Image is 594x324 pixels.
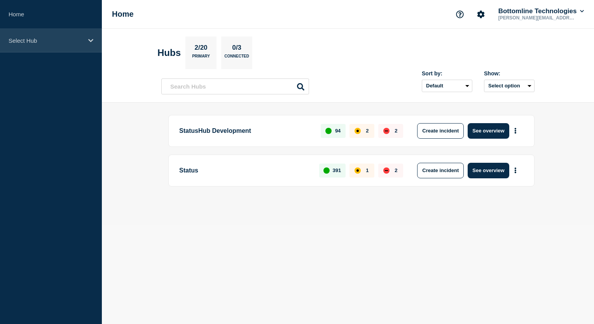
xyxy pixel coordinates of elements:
[323,167,330,174] div: up
[510,124,521,138] button: More actions
[355,128,361,134] div: affected
[383,128,390,134] div: down
[192,44,210,54] p: 2/20
[335,128,341,134] p: 94
[157,47,181,58] h2: Hubs
[179,123,312,139] p: StatusHub Development
[395,167,397,173] p: 2
[366,167,369,173] p: 1
[422,70,472,77] div: Sort by:
[417,123,464,139] button: Create incident
[468,123,509,139] button: See overview
[473,6,489,23] button: Account settings
[497,7,585,15] button: Bottomline Technologies
[497,15,578,21] p: [PERSON_NAME][EMAIL_ADDRESS][PERSON_NAME][DOMAIN_NAME]
[417,163,464,178] button: Create incident
[9,37,83,44] p: Select Hub
[484,70,535,77] div: Show:
[112,10,134,19] h1: Home
[422,80,472,92] select: Sort by
[192,54,210,62] p: Primary
[355,167,361,174] div: affected
[452,6,468,23] button: Support
[333,167,341,173] p: 391
[161,78,309,94] input: Search Hubs
[179,163,310,178] p: Status
[510,163,521,178] button: More actions
[366,128,369,134] p: 2
[395,128,397,134] p: 2
[325,128,332,134] div: up
[229,44,245,54] p: 0/3
[468,163,509,178] button: See overview
[224,54,249,62] p: Connected
[484,80,535,92] button: Select option
[383,167,390,174] div: down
